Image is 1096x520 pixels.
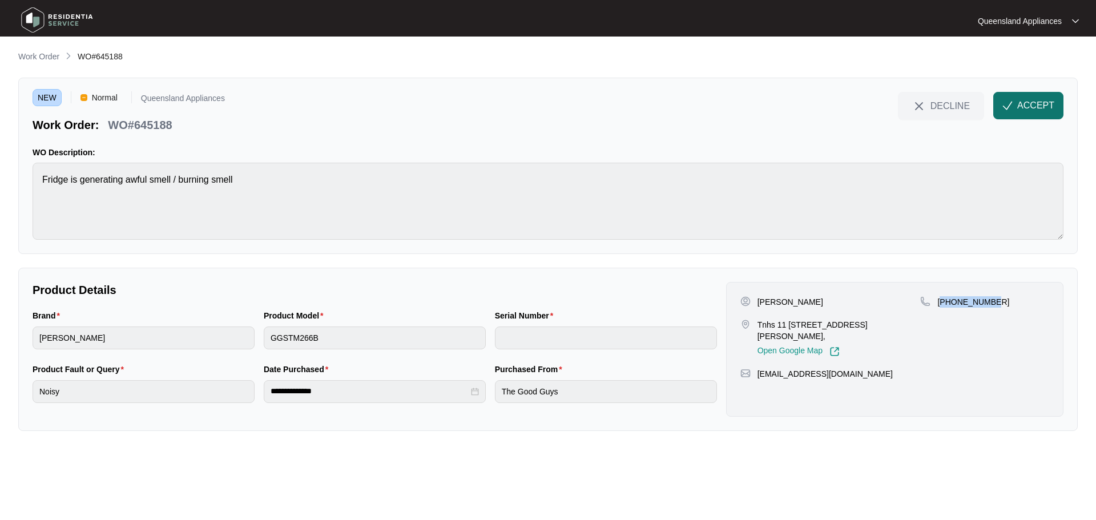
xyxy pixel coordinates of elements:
img: map-pin [920,296,930,307]
img: residentia service logo [17,3,97,37]
p: [PHONE_NUMBER] [937,296,1009,308]
input: Purchased From [495,380,717,403]
button: close-IconDECLINE [898,92,984,119]
p: Product Details [33,282,717,298]
span: DECLINE [930,99,970,112]
label: Brand [33,310,65,321]
img: dropdown arrow [1072,18,1079,24]
input: Product Fault or Query [33,380,255,403]
img: user-pin [740,296,751,307]
input: Date Purchased [271,385,469,397]
img: check-Icon [1002,100,1013,111]
p: Work Order [18,51,59,62]
span: ACCEPT [1017,99,1054,112]
p: WO Description: [33,147,1063,158]
img: close-Icon [912,99,926,113]
span: Normal [87,89,122,106]
p: Work Order: [33,117,99,133]
p: Queensland Appliances [141,94,225,106]
p: Queensland Appliances [978,15,1062,27]
label: Purchased From [495,364,567,375]
button: check-IconACCEPT [993,92,1063,119]
textarea: Fridge is generating awful smell / burning smell [33,163,1063,240]
p: Tnhs 11 [STREET_ADDRESS][PERSON_NAME], [757,319,921,342]
label: Product Fault or Query [33,364,128,375]
img: Vercel Logo [80,94,87,101]
img: map-pin [740,368,751,378]
label: Product Model [264,310,328,321]
img: chevron-right [64,51,73,61]
input: Product Model [264,326,486,349]
label: Date Purchased [264,364,333,375]
label: Serial Number [495,310,558,321]
span: NEW [33,89,62,106]
a: Work Order [16,51,62,63]
input: Serial Number [495,326,717,349]
span: WO#645188 [78,52,123,61]
img: Link-External [829,346,840,357]
a: Open Google Map [757,346,840,357]
img: map-pin [740,319,751,329]
p: [PERSON_NAME] [757,296,823,308]
p: [EMAIL_ADDRESS][DOMAIN_NAME] [757,368,893,380]
input: Brand [33,326,255,349]
p: WO#645188 [108,117,172,133]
